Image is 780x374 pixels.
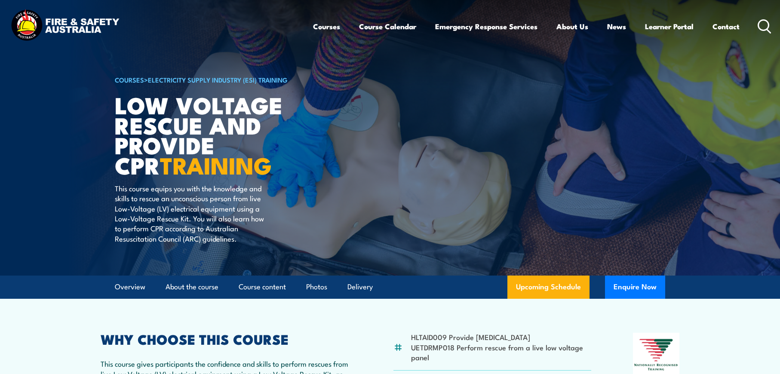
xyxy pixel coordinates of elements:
a: News [607,15,626,38]
p: This course equips you with the knowledge and skills to rescue an unconscious person from live Lo... [115,183,272,243]
a: Learner Portal [645,15,694,38]
a: Contact [712,15,740,38]
button: Enquire Now [605,276,665,299]
a: Overview [115,276,145,298]
strong: TRAINING [160,147,272,182]
li: HLTAID009 Provide [MEDICAL_DATA] [411,332,591,342]
h6: > [115,74,327,85]
h2: WHY CHOOSE THIS COURSE [101,333,352,345]
h1: Low Voltage Rescue and Provide CPR [115,95,327,175]
a: Delivery [347,276,373,298]
a: COURSES [115,75,144,84]
a: Courses [313,15,340,38]
a: About the course [166,276,218,298]
a: Emergency Response Services [435,15,537,38]
a: Electricity Supply Industry (ESI) Training [148,75,288,84]
a: Course content [239,276,286,298]
li: UETDRMP018 Perform rescue from a live low voltage panel [411,342,591,362]
a: Upcoming Schedule [507,276,590,299]
a: About Us [556,15,588,38]
a: Course Calendar [359,15,416,38]
a: Photos [306,276,327,298]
